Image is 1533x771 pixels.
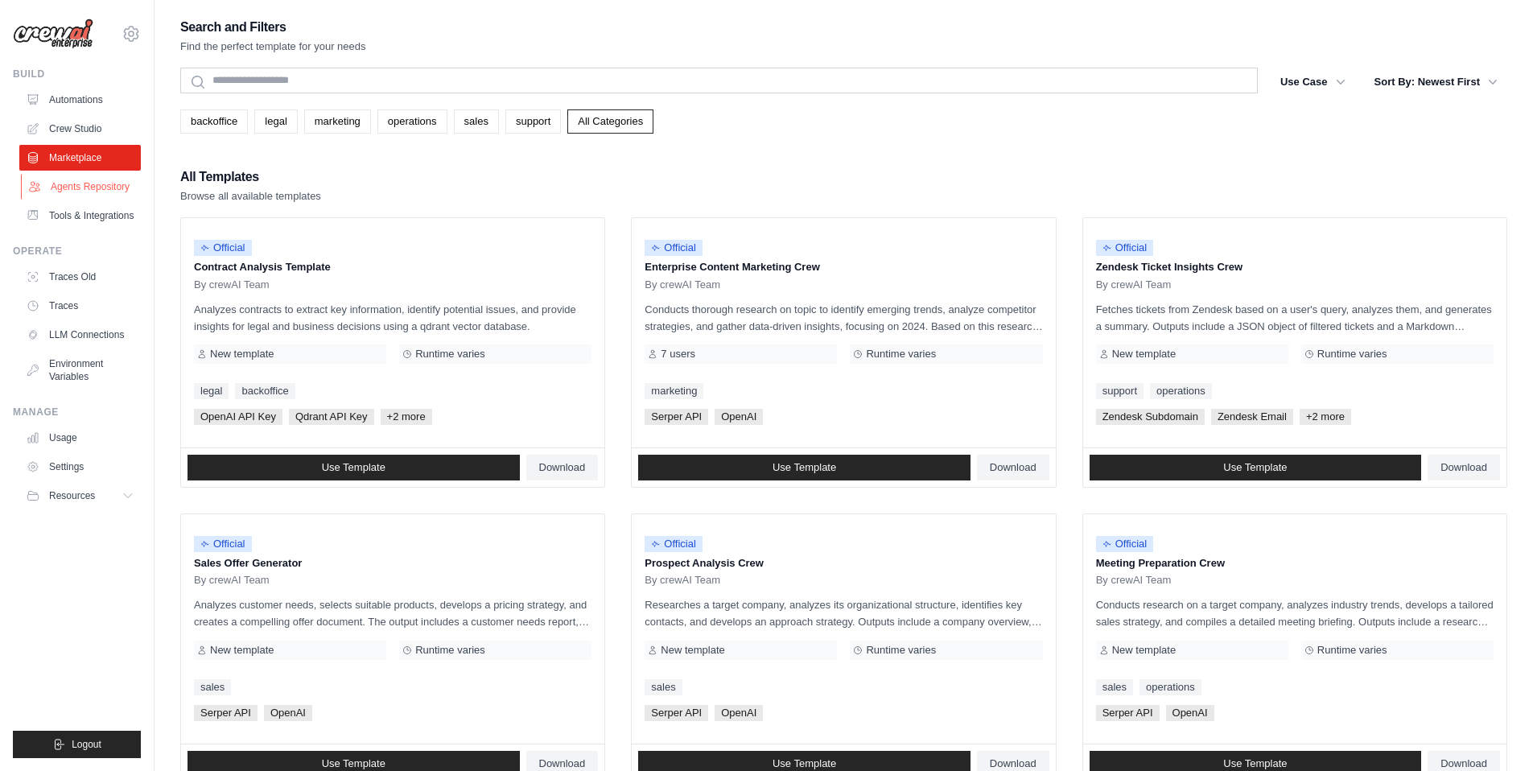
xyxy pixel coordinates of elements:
button: Use Case [1271,68,1355,97]
div: Operate [13,245,141,258]
span: Resources [49,489,95,502]
a: Download [1428,455,1500,480]
span: New template [1112,348,1176,361]
p: Meeting Preparation Crew [1096,555,1494,571]
span: Logout [72,738,101,751]
a: Usage [19,425,141,451]
a: backoffice [235,383,295,399]
span: Serper API [645,409,708,425]
p: Analyzes customer needs, selects suitable products, develops a pricing strategy, and creates a co... [194,596,591,630]
a: sales [194,679,231,695]
p: Analyzes contracts to extract key information, identify potential issues, and provide insights fo... [194,301,591,335]
p: Sales Offer Generator [194,555,591,571]
a: sales [454,109,499,134]
a: support [1096,383,1144,399]
span: Runtime varies [866,348,936,361]
a: Crew Studio [19,116,141,142]
span: +2 more [1300,409,1351,425]
span: OpenAI [264,705,312,721]
span: OpenAI [715,705,763,721]
a: backoffice [180,109,248,134]
a: Use Template [1090,455,1422,480]
p: Conducts thorough research on topic to identify emerging trends, analyze competitor strategies, a... [645,301,1042,335]
span: New template [210,348,274,361]
span: By crewAI Team [194,278,270,291]
a: Settings [19,454,141,480]
span: By crewAI Team [1096,574,1172,587]
span: Official [1096,240,1154,256]
span: Runtime varies [1317,644,1387,657]
a: Use Template [188,455,520,480]
p: Conducts research on a target company, analyzes industry trends, develops a tailored sales strate... [1096,596,1494,630]
span: Use Template [773,757,836,770]
button: Resources [19,483,141,509]
span: Serper API [645,705,708,721]
a: Traces [19,293,141,319]
a: Download [526,455,599,480]
a: Use Template [638,455,970,480]
a: operations [1150,383,1212,399]
span: By crewAI Team [645,278,720,291]
span: Official [194,240,252,256]
span: By crewAI Team [645,574,720,587]
span: Official [1096,536,1154,552]
span: +2 more [381,409,432,425]
p: Find the perfect template for your needs [180,39,366,55]
span: Serper API [1096,705,1160,721]
button: Sort By: Newest First [1365,68,1507,97]
p: Enterprise Content Marketing Crew [645,259,1042,275]
div: Manage [13,406,141,418]
p: Fetches tickets from Zendesk based on a user's query, analyzes them, and generates a summary. Out... [1096,301,1494,335]
a: Traces Old [19,264,141,290]
span: Official [645,536,703,552]
span: Official [194,536,252,552]
span: Runtime varies [415,644,485,657]
a: operations [1139,679,1201,695]
a: marketing [645,383,703,399]
span: Download [1440,757,1487,770]
span: OpenAI API Key [194,409,282,425]
h2: Search and Filters [180,16,366,39]
a: legal [254,109,297,134]
a: support [505,109,561,134]
span: Runtime varies [866,644,936,657]
a: Marketplace [19,145,141,171]
a: legal [194,383,229,399]
span: New template [210,644,274,657]
img: Logo [13,19,93,49]
span: Download [539,461,586,474]
a: operations [377,109,447,134]
span: Use Template [322,461,385,474]
span: Download [1440,461,1487,474]
div: Build [13,68,141,80]
p: Contract Analysis Template [194,259,591,275]
span: Qdrant API Key [289,409,374,425]
a: Agents Repository [21,174,142,200]
span: Download [539,757,586,770]
span: By crewAI Team [1096,278,1172,291]
span: Download [990,757,1036,770]
a: marketing [304,109,371,134]
span: OpenAI [1166,705,1214,721]
span: New template [1112,644,1176,657]
p: Researches a target company, analyzes its organizational structure, identifies key contacts, and ... [645,596,1042,630]
h2: All Templates [180,166,321,188]
span: Use Template [773,461,836,474]
span: Use Template [322,757,385,770]
a: LLM Connections [19,322,141,348]
span: By crewAI Team [194,574,270,587]
span: Zendesk Subdomain [1096,409,1205,425]
span: Runtime varies [415,348,485,361]
span: 7 users [661,348,695,361]
span: Official [645,240,703,256]
span: OpenAI [715,409,763,425]
span: Download [990,461,1036,474]
a: Automations [19,87,141,113]
span: Runtime varies [1317,348,1387,361]
a: All Categories [567,109,653,134]
a: sales [1096,679,1133,695]
span: New template [661,644,724,657]
a: sales [645,679,682,695]
p: Browse all available templates [180,188,321,204]
span: Use Template [1223,461,1287,474]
